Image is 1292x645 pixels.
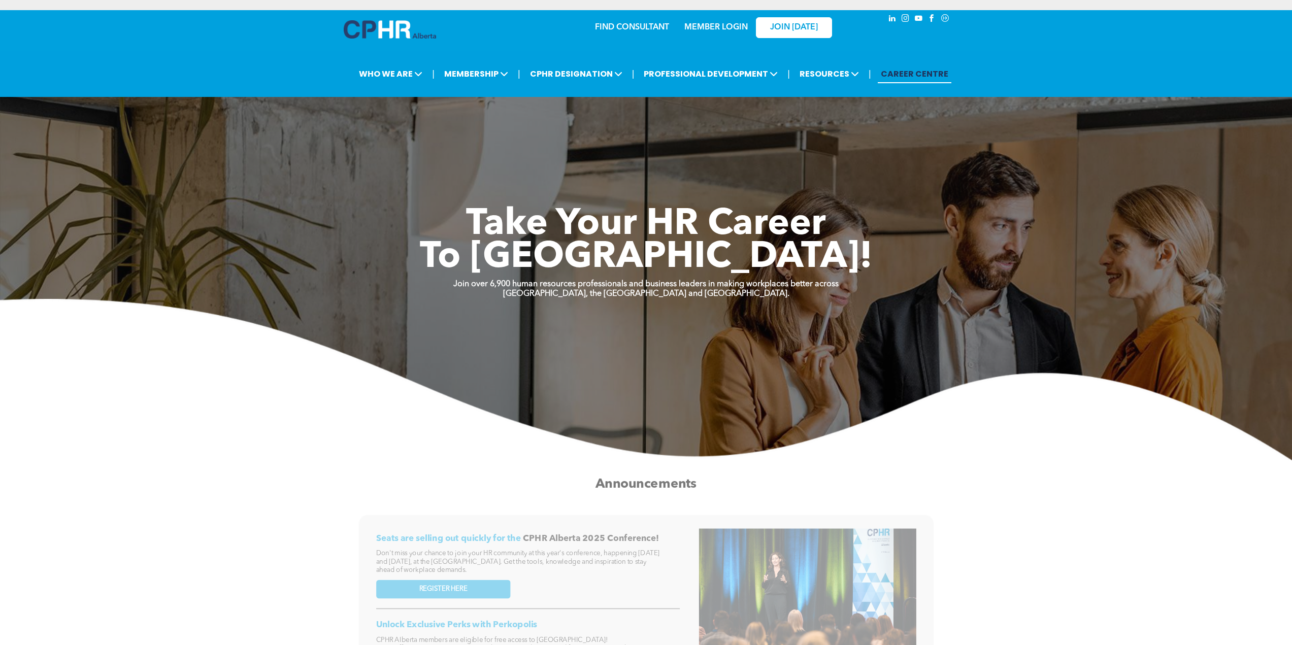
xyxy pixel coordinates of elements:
span: Unlock Exclusive Perks with Perkopolis [376,621,537,629]
span: REGISTER HERE [419,585,467,593]
a: JOIN [DATE] [756,17,832,38]
span: CPHR Alberta members are eligible for free access to [GEOGRAPHIC_DATA]! [376,636,608,643]
li: | [432,63,435,84]
span: RESOURCES [797,64,862,83]
span: CPHR Alberta 2025 Conference! [523,534,659,543]
span: Announcements [595,478,697,491]
span: WHO WE ARE [356,64,425,83]
span: Don't miss your chance to join your HR community at this year's conference, happening [DATE] and ... [376,550,659,573]
a: Social network [940,13,951,26]
span: Take Your HR Career [466,207,826,243]
a: REGISTER HERE [376,580,511,598]
img: A blue and white logo for cp alberta [344,20,436,39]
a: CAREER CENTRE [878,64,951,83]
span: PROFESSIONAL DEVELOPMENT [641,64,781,83]
a: FIND CONSULTANT [595,23,669,31]
a: youtube [913,13,924,26]
li: | [518,63,520,84]
a: instagram [900,13,911,26]
span: JOIN [DATE] [770,23,818,32]
span: CPHR DESIGNATION [527,64,625,83]
strong: Join over 6,900 human resources professionals and business leaders in making workplaces better ac... [453,280,839,288]
strong: [GEOGRAPHIC_DATA], the [GEOGRAPHIC_DATA] and [GEOGRAPHIC_DATA]. [503,290,789,298]
li: | [869,63,871,84]
span: MEMBERSHIP [441,64,511,83]
span: Seats are selling out quickly for the [376,534,521,543]
a: facebook [926,13,938,26]
a: linkedin [887,13,898,26]
li: | [787,63,790,84]
li: | [632,63,635,84]
a: MEMBER LOGIN [684,23,748,31]
span: To [GEOGRAPHIC_DATA]! [420,240,873,276]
